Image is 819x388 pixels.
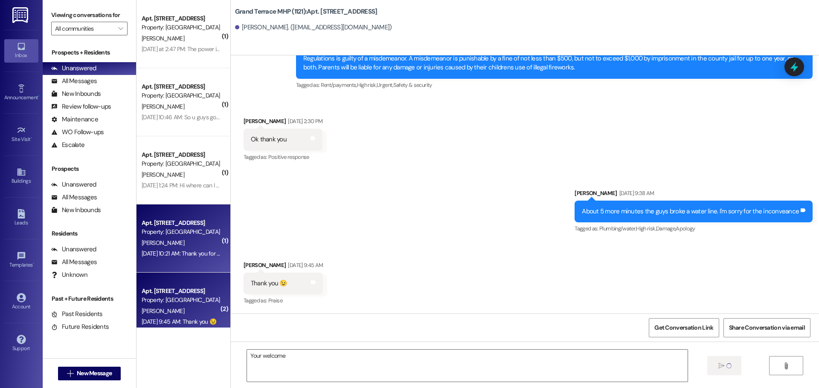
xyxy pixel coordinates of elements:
div: Review follow-ups [51,102,111,111]
div: [DATE] 10:21 AM: Thank you for the update!! [142,250,247,257]
a: Support [4,332,38,355]
div: Residents [43,229,136,238]
div: Unanswered [51,64,96,73]
span: New Message [77,369,112,378]
a: Site Visit • [4,123,38,146]
div: Unanswered [51,245,96,254]
span: [PERSON_NAME] [142,171,184,178]
a: Leads [4,207,38,230]
img: ResiDesk Logo [12,7,30,23]
span: Apology [676,225,695,232]
span: • [38,93,39,99]
span: Urgent , [377,81,393,89]
span: • [31,135,32,141]
span: Damage , [656,225,676,232]
div: [PERSON_NAME] [575,189,813,201]
span: High risk , [357,81,377,89]
div: Apt. [STREET_ADDRESS] [142,218,221,227]
div: Property: [GEOGRAPHIC_DATA] MHP (1121) [142,91,221,100]
i:  [118,25,123,32]
div: [DATE] 9:45 AM: Thank you 😉 [142,318,216,325]
b: Grand Terrace MHP (1121): Apt. [STREET_ADDRESS] [235,7,378,16]
div: New Inbounds [51,206,101,215]
div: All Messages [51,258,97,267]
span: [PERSON_NAME] [142,307,184,315]
div: About 5 more minutes the guys broke a water line. I'm sorry for the inconveance [582,207,799,216]
div: [DATE] 9:45 AM [286,261,323,270]
i:  [718,362,725,369]
span: Positive response [268,153,309,161]
div: WO Follow-ups [51,128,104,137]
span: Rent/payments , [321,81,357,89]
span: Safety & security [393,81,432,89]
div: Apt. [STREET_ADDRESS] [142,14,221,23]
span: [PERSON_NAME] [142,34,184,42]
a: Templates • [4,249,38,272]
div: Maintenance [51,115,98,124]
div: All Messages [51,193,97,202]
div: Apt. [STREET_ADDRESS] [142,82,221,91]
div: Tagged as: [575,222,813,235]
span: [PERSON_NAME] [142,239,184,247]
a: Account [4,290,38,313]
div: Thank you 😉 [251,279,288,288]
input: All communities [55,22,114,35]
div: Property: [GEOGRAPHIC_DATA] MHP (1121) [142,159,221,168]
div: Apt. [STREET_ADDRESS] [142,150,221,159]
span: High risk , [636,225,656,232]
div: [PERSON_NAME] [244,261,323,273]
div: [DATE] 9:38 AM [617,189,654,198]
textarea: Your welcome [247,350,687,382]
span: Praise [268,297,282,304]
span: [PERSON_NAME] [142,103,184,110]
i:  [67,370,73,377]
div: [PERSON_NAME]. ([EMAIL_ADDRESS][DOMAIN_NAME]) [235,23,392,32]
div: Prospects [43,164,136,173]
div: [PERSON_NAME] [244,117,322,129]
div: All Messages [51,77,97,86]
div: Future Residents [51,322,109,331]
div: [DATE] 1:24 PM: Hi where can I contact you? [142,181,248,189]
div: Prospects + Residents [43,48,136,57]
div: Property: [GEOGRAPHIC_DATA] MHP (1121) [142,23,221,32]
i:  [783,362,789,369]
div: Apt. [STREET_ADDRESS] [142,287,221,296]
div: Past Residents [51,310,103,319]
button: Share Conversation via email [723,318,810,337]
div: Property: [GEOGRAPHIC_DATA] MHP (1121) [142,296,221,305]
div: [DATE] 10:46 AM: So u guys going to stop the water [142,113,267,121]
button: New Message [58,367,121,380]
div: New Inbounds [51,89,101,98]
span: Get Conversation Link [654,323,713,332]
div: Tagged as: [244,294,323,307]
span: • [33,261,34,267]
span: Share Conversation via email [729,323,805,332]
button: Get Conversation Link [649,318,719,337]
div: Escalate [51,141,84,149]
div: Tagged as: [296,79,813,91]
div: Unknown [51,270,87,279]
a: Inbox [4,39,38,62]
div: Tagged as: [244,151,322,163]
label: Viewing conversations for [51,9,128,22]
div: Ok thank you [251,135,287,144]
span: Plumbing/water , [599,225,636,232]
a: Buildings [4,165,38,188]
div: Unanswered [51,180,96,189]
div: [DATE] at 2:47 PM: The power is out [142,45,229,53]
div: Past + Future Residents [43,294,136,303]
div: Property: [GEOGRAPHIC_DATA] MHP (1121) [142,227,221,236]
div: [DATE] 2:30 PM [286,117,322,126]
